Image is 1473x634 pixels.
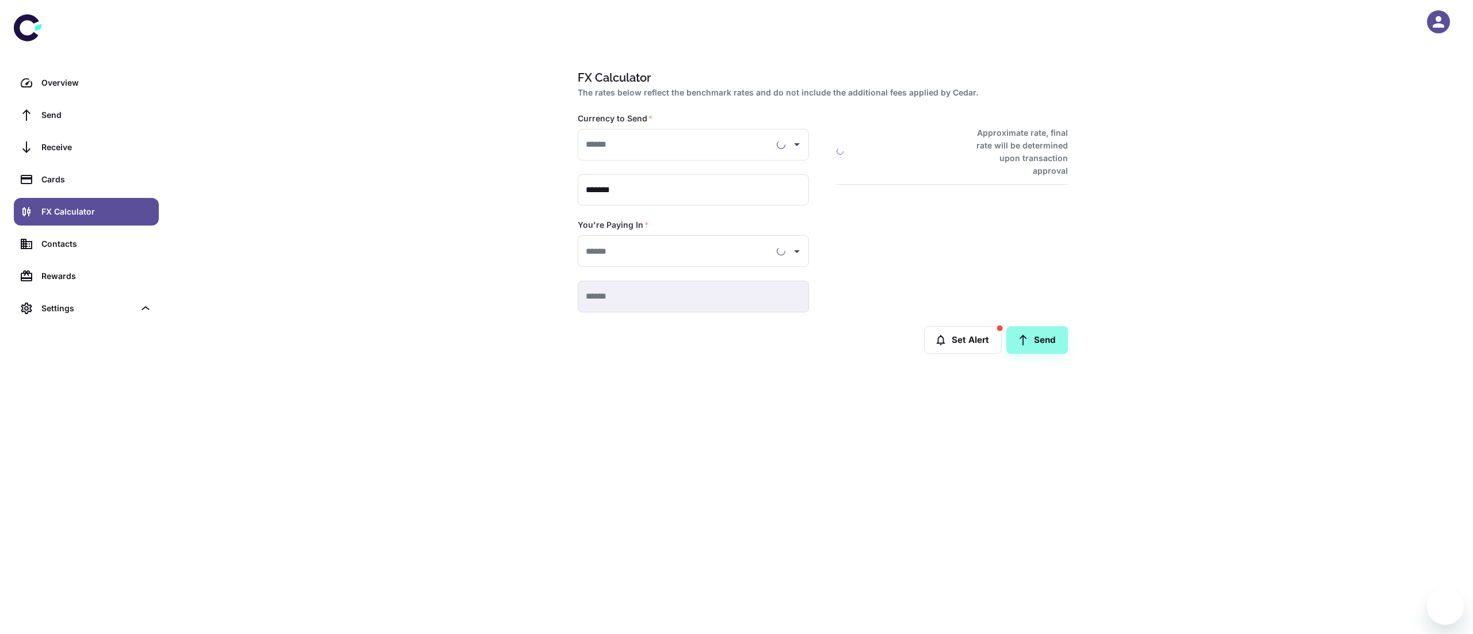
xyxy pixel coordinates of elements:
[41,173,152,186] div: Cards
[41,109,152,121] div: Send
[1006,326,1068,354] a: Send
[789,243,805,259] button: Open
[1427,588,1464,625] iframe: Button to launch messaging window
[14,295,159,322] div: Settings
[41,77,152,89] div: Overview
[14,262,159,290] a: Rewards
[14,230,159,258] a: Contacts
[578,69,1063,86] h1: FX Calculator
[41,302,135,315] div: Settings
[41,270,152,282] div: Rewards
[14,198,159,226] a: FX Calculator
[14,166,159,193] a: Cards
[14,133,159,161] a: Receive
[14,101,159,129] a: Send
[578,219,649,231] label: You're Paying In
[41,238,152,250] div: Contacts
[41,205,152,218] div: FX Calculator
[924,326,1002,354] button: Set Alert
[964,127,1068,177] h6: Approximate rate, final rate will be determined upon transaction approval
[578,113,653,124] label: Currency to Send
[14,69,159,97] a: Overview
[789,136,805,152] button: Open
[41,141,152,154] div: Receive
